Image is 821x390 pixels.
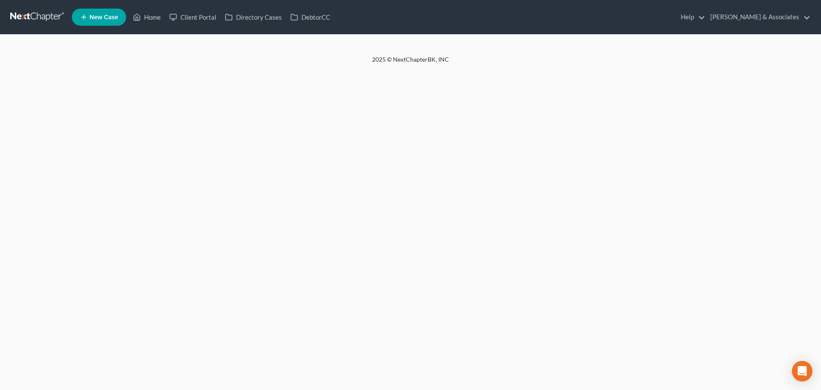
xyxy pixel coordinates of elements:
a: Directory Cases [221,9,286,25]
div: Open Intercom Messenger [792,361,812,381]
a: Home [129,9,165,25]
a: Help [676,9,705,25]
div: 2025 © NextChapterBK, INC [167,55,654,71]
a: [PERSON_NAME] & Associates [706,9,810,25]
a: Client Portal [165,9,221,25]
a: DebtorCC [286,9,334,25]
new-legal-case-button: New Case [72,9,126,26]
